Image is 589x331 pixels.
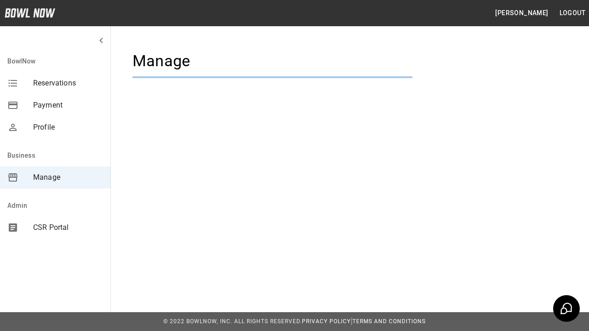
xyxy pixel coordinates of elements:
button: Logout [556,5,589,22]
span: © 2022 BowlNow, Inc. All Rights Reserved. [163,318,302,325]
button: [PERSON_NAME] [491,5,552,22]
h4: Manage [133,51,412,71]
span: CSR Portal [33,222,103,233]
img: logo [5,8,55,17]
span: Profile [33,122,103,133]
span: Payment [33,100,103,111]
a: Privacy Policy [302,318,351,325]
a: Terms and Conditions [352,318,426,325]
span: Reservations [33,78,103,89]
span: Manage [33,172,103,183]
